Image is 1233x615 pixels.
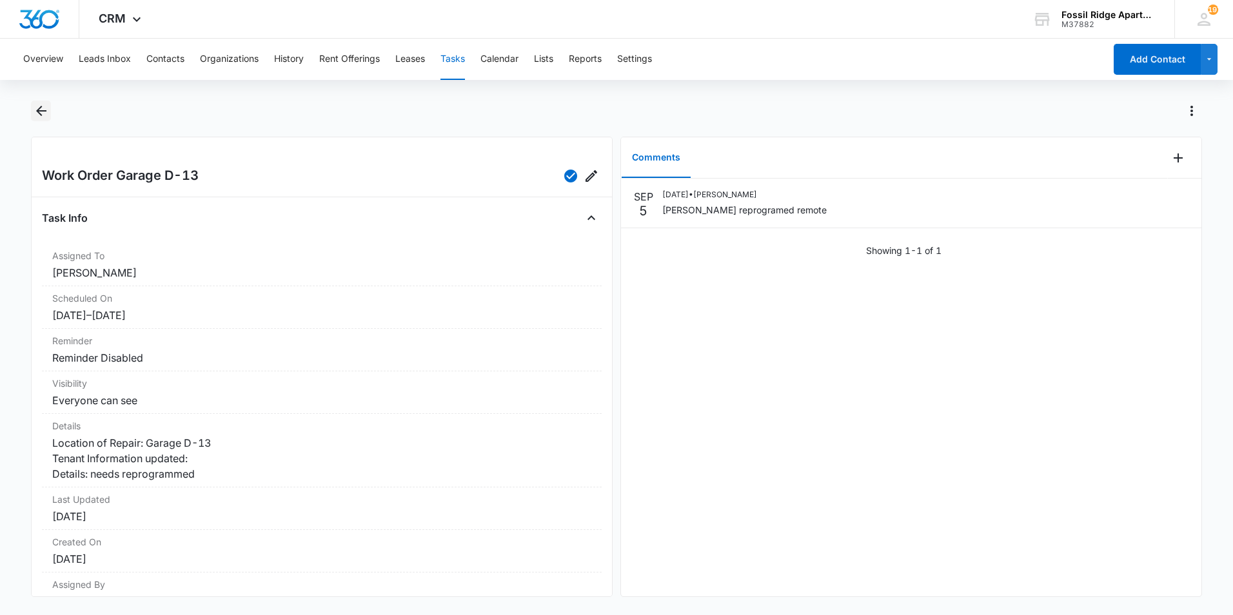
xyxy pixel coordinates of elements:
button: Leads Inbox [79,39,131,80]
button: Back [31,101,51,121]
button: Settings [617,39,652,80]
button: Close [581,208,602,228]
button: Leases [395,39,425,80]
div: VisibilityEveryone can see [42,371,602,414]
dd: [DATE] [52,509,591,524]
dd: Reminder Disabled [52,350,591,366]
button: Rent Offerings [319,39,380,80]
div: Assigned By[PERSON_NAME] [42,572,602,615]
p: Showing 1-1 of 1 [866,244,942,257]
dd: Everyone can see [52,393,591,408]
dd: [PERSON_NAME] [52,594,591,609]
div: Scheduled On[DATE]–[DATE] [42,286,602,329]
p: 5 [639,204,647,217]
button: History [274,39,304,80]
button: Lists [534,39,553,80]
button: Calendar [480,39,518,80]
dd: [DATE] [52,551,591,567]
dt: Assigned By [52,578,591,591]
dd: Location of Repair: Garage D-13 Tenant Information updated: Details: needs reprogrammed [52,435,591,482]
button: Add Contact [1114,44,1201,75]
dt: Reminder [52,334,591,347]
dt: Details [52,419,591,433]
span: 197 [1208,5,1218,15]
button: Actions [1181,101,1202,121]
button: Organizations [200,39,259,80]
div: ReminderReminder Disabled [42,329,602,371]
div: DetailsLocation of Repair: Garage D-13 Tenant Information updated: Details: needs reprogrammed [42,414,602,487]
div: notifications count [1208,5,1218,15]
dt: Last Updated [52,493,591,506]
p: [DATE] • [PERSON_NAME] [662,189,827,200]
button: Tasks [440,39,465,80]
button: Comments [622,138,691,178]
h4: Task Info [42,210,88,226]
div: account name [1061,10,1156,20]
dt: Assigned To [52,249,591,262]
button: Add Comment [1168,148,1189,168]
button: Overview [23,39,63,80]
p: SEP [634,189,653,204]
p: [PERSON_NAME] reprogramed remote [662,203,827,217]
button: Reports [569,39,602,80]
button: Edit [581,166,602,186]
dd: [DATE] – [DATE] [52,307,591,323]
dt: Created On [52,535,591,549]
div: account id [1061,20,1156,29]
div: Last Updated[DATE] [42,487,602,530]
dd: [PERSON_NAME] [52,265,591,280]
span: CRM [99,12,126,25]
dt: Visibility [52,376,591,390]
div: Assigned To[PERSON_NAME] [42,244,602,286]
div: Created On[DATE] [42,530,602,572]
h2: Work Order Garage D-13 [42,166,199,186]
dt: Scheduled On [52,291,591,305]
button: Contacts [146,39,184,80]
